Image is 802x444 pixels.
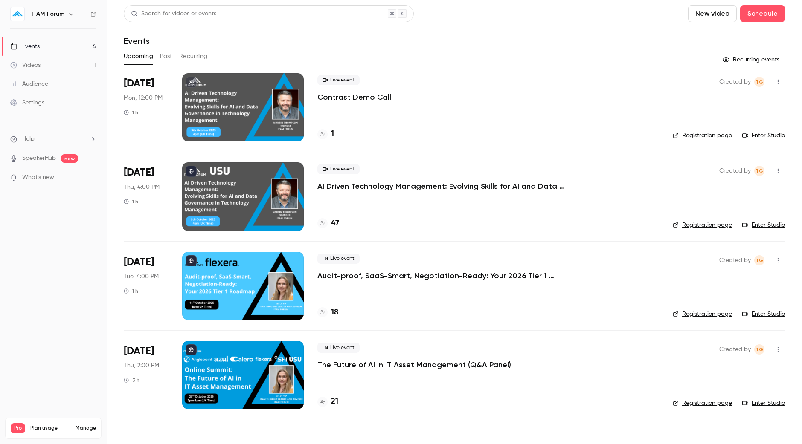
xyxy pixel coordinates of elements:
[719,344,751,355] span: Created by
[32,10,64,18] h6: ITAM Forum
[124,109,138,116] div: 1 h
[124,183,160,191] span: Thu, 4:00 PM
[317,92,391,102] a: Contrast Demo Call
[317,307,338,318] a: 18
[754,344,764,355] span: Tasveer Gola
[124,198,138,205] div: 1 h
[754,166,764,176] span: Tasveer Gola
[22,135,35,144] span: Help
[317,128,334,140] a: 1
[30,425,70,432] span: Plan usage
[317,75,360,85] span: Live event
[317,218,339,229] a: 47
[131,9,216,18] div: Search for videos or events
[10,135,96,144] li: help-dropdown-opener
[742,221,785,229] a: Enter Studio
[10,80,48,88] div: Audience
[719,255,751,265] span: Created by
[331,396,338,407] h4: 21
[317,164,360,174] span: Live event
[124,255,154,269] span: [DATE]
[124,162,169,231] div: Oct 9 Thu, 4:00 PM (Europe/London)
[688,5,737,22] button: New video
[124,94,163,102] span: Mon, 12:00 PM
[124,361,159,370] span: Thu, 2:00 PM
[742,399,785,407] a: Enter Studio
[124,377,139,383] div: 3 h
[10,42,40,51] div: Events
[124,73,169,141] div: Oct 6 Mon, 12:00 PM (Europe/London)
[719,77,751,87] span: Created by
[742,131,785,140] a: Enter Studio
[124,272,159,281] span: Tue, 4:00 PM
[179,49,208,63] button: Recurring
[673,399,732,407] a: Registration page
[740,5,785,22] button: Schedule
[756,255,763,265] span: TG
[756,166,763,176] span: TG
[754,77,764,87] span: Tasveer Gola
[11,423,25,433] span: Pro
[317,181,573,191] a: AI Driven Technology Management: Evolving Skills for AI and Data Governance in Technology Management
[10,98,44,107] div: Settings
[11,7,24,21] img: ITAM Forum
[719,53,785,66] button: Recurring events
[124,36,150,46] h1: Events
[673,131,732,140] a: Registration page
[756,77,763,87] span: TG
[331,307,338,318] h4: 18
[124,77,154,90] span: [DATE]
[124,344,154,358] span: [DATE]
[719,166,751,176] span: Created by
[124,166,154,179] span: [DATE]
[331,218,339,229] h4: 47
[124,341,169,409] div: Oct 23 Thu, 2:00 PM (Europe/London)
[22,173,54,182] span: What's new
[673,221,732,229] a: Registration page
[124,49,153,63] button: Upcoming
[22,154,56,163] a: SpeakerHub
[10,61,41,69] div: Videos
[331,128,334,140] h4: 1
[124,288,138,294] div: 1 h
[86,174,96,182] iframe: Noticeable Trigger
[317,396,338,407] a: 21
[742,310,785,318] a: Enter Studio
[673,310,732,318] a: Registration page
[124,252,169,320] div: Oct 14 Tue, 4:00 PM (Europe/London)
[317,271,573,281] a: Audit-proof, SaaS-Smart, Negotiation-Ready: Your 2026 Tier 1 Roadmap
[754,255,764,265] span: Tasveer Gola
[317,254,360,264] span: Live event
[317,360,511,370] a: The Future of AI in IT Asset Management (Q&A Panel)
[756,344,763,355] span: TG
[317,343,360,353] span: Live event
[160,49,172,63] button: Past
[76,425,96,432] a: Manage
[61,154,78,163] span: new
